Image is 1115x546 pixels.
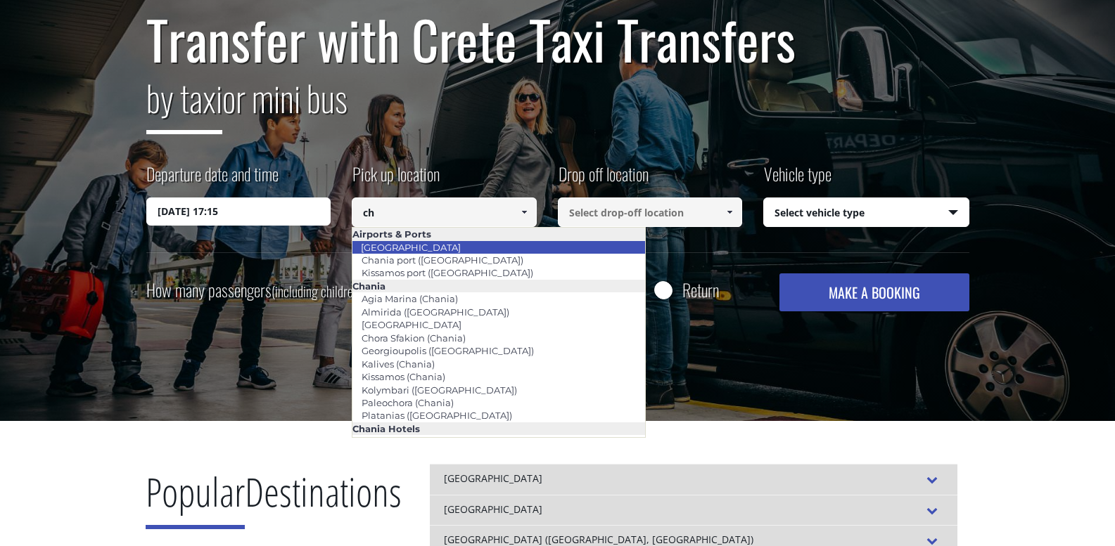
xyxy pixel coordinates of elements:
[430,495,957,526] div: [GEOGRAPHIC_DATA]
[146,71,222,134] span: by taxi
[146,464,402,540] h2: Destinations
[763,162,832,197] label: Vehicle type
[430,464,957,495] div: [GEOGRAPHIC_DATA]
[352,197,537,227] input: Select pickup location
[352,354,444,374] a: Kalives (Chania)
[146,273,370,308] label: How many passengers ?
[352,380,526,400] a: Kolymbari ([GEOGRAPHIC_DATA])
[146,10,969,69] h1: Transfer with Crete Taxi Transfers
[352,238,470,257] a: [GEOGRAPHIC_DATA]
[352,393,463,412] a: Paleochora (Chania)
[558,162,649,197] label: Drop off location
[558,197,743,227] input: Select drop-off location
[352,328,475,348] a: Chora Sfakion (Chania)
[352,302,518,322] a: Almirida ([GEOGRAPHIC_DATA])
[146,464,245,529] span: Popular
[352,315,471,334] a: [GEOGRAPHIC_DATA]
[352,341,543,360] a: Georgioupolis ([GEOGRAPHIC_DATA])
[272,280,362,301] small: (including children)
[352,228,645,240] li: Airports & Ports
[146,162,279,197] label: Departure date and time
[352,250,533,270] a: Chania port ([GEOGRAPHIC_DATA])
[352,405,521,425] a: Platanias ([GEOGRAPHIC_DATA])
[779,273,969,311] button: MAKE A BOOKING
[682,281,719,299] label: Return
[352,367,454,386] a: Kissamos (Chania)
[146,69,969,145] h2: or mini bus
[352,422,645,435] li: Chania Hotels
[352,280,645,292] li: Chania
[512,197,535,227] a: Show All Items
[352,289,467,308] a: Agia Marina (Chania)
[352,263,542,282] a: Kissamos port ([GEOGRAPHIC_DATA])
[352,162,440,197] label: Pick up location
[764,198,969,228] span: Select vehicle type
[718,197,741,227] a: Show All Items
